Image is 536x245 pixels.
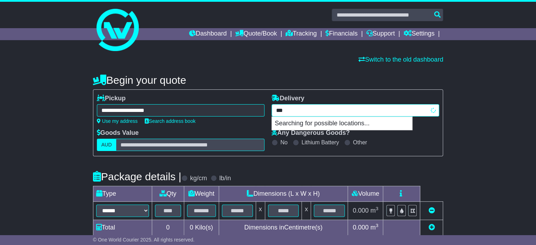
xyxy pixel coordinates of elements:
a: Tracking [286,28,317,40]
td: Volume [348,186,383,202]
label: No [280,139,287,146]
span: m [370,207,379,214]
td: Weight [184,186,219,202]
label: lb/in [219,175,231,182]
a: Remove this item [428,207,435,214]
label: Pickup [97,95,126,102]
td: x [302,202,311,220]
td: Dimensions in Centimetre(s) [219,220,348,235]
a: Support [366,28,395,40]
h4: Package details | [93,171,181,182]
a: Add new item [428,224,435,231]
a: Search address book [145,118,195,124]
td: Dimensions (L x W x H) [219,186,348,202]
span: 0 [190,224,193,231]
sup: 3 [376,223,379,228]
td: Total [93,220,152,235]
span: 0.000 [353,224,369,231]
h4: Begin your quote [93,74,443,86]
td: 0 [152,220,184,235]
a: Dashboard [189,28,226,40]
label: kg/cm [190,175,207,182]
label: Any Dangerous Goods? [272,129,350,137]
span: 0.000 [353,207,369,214]
label: AUD [97,139,117,151]
label: Goods Value [97,129,139,137]
a: Settings [404,28,435,40]
td: x [256,202,265,220]
typeahead: Please provide city [272,104,439,117]
a: Use my address [97,118,138,124]
label: Lithium Battery [301,139,339,146]
span: m [370,224,379,231]
p: Searching for possible locations... [272,117,412,130]
td: Qty [152,186,184,202]
td: Kilo(s) [184,220,219,235]
td: Type [93,186,152,202]
span: © One World Courier 2025. All rights reserved. [93,237,195,243]
sup: 3 [376,206,379,211]
a: Quote/Book [235,28,277,40]
label: Other [353,139,367,146]
a: Financials [325,28,357,40]
a: Switch to the old dashboard [359,56,443,63]
label: Delivery [272,95,304,102]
